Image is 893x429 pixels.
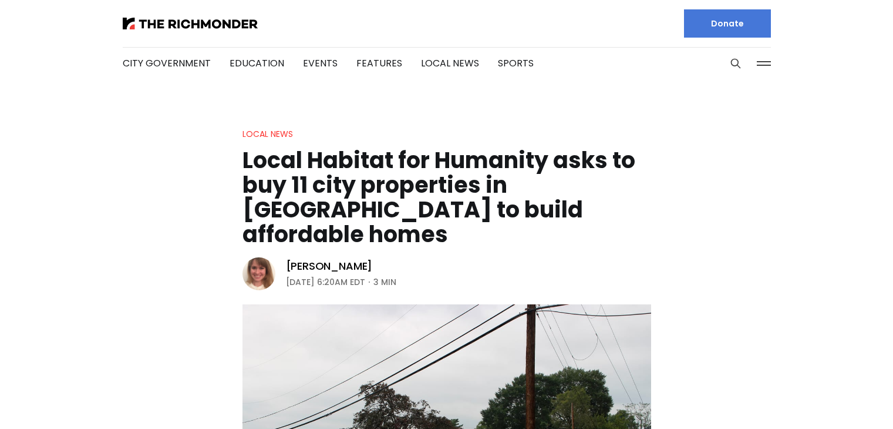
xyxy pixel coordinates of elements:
img: The Richmonder [123,18,258,29]
a: City Government [123,56,211,70]
a: Sports [498,56,534,70]
h1: Local Habitat for Humanity asks to buy 11 city properties in [GEOGRAPHIC_DATA] to build affordabl... [242,148,651,247]
a: [PERSON_NAME] [286,259,373,273]
time: [DATE] 6:20AM EDT [286,275,365,289]
span: 3 min [373,275,396,289]
a: Features [356,56,402,70]
a: Local News [242,128,293,140]
a: Donate [684,9,771,38]
button: Search this site [727,55,744,72]
a: Education [230,56,284,70]
img: Sarah Vogelsong [242,257,275,290]
a: Local News [421,56,479,70]
a: Events [303,56,338,70]
iframe: portal-trigger [794,371,893,429]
